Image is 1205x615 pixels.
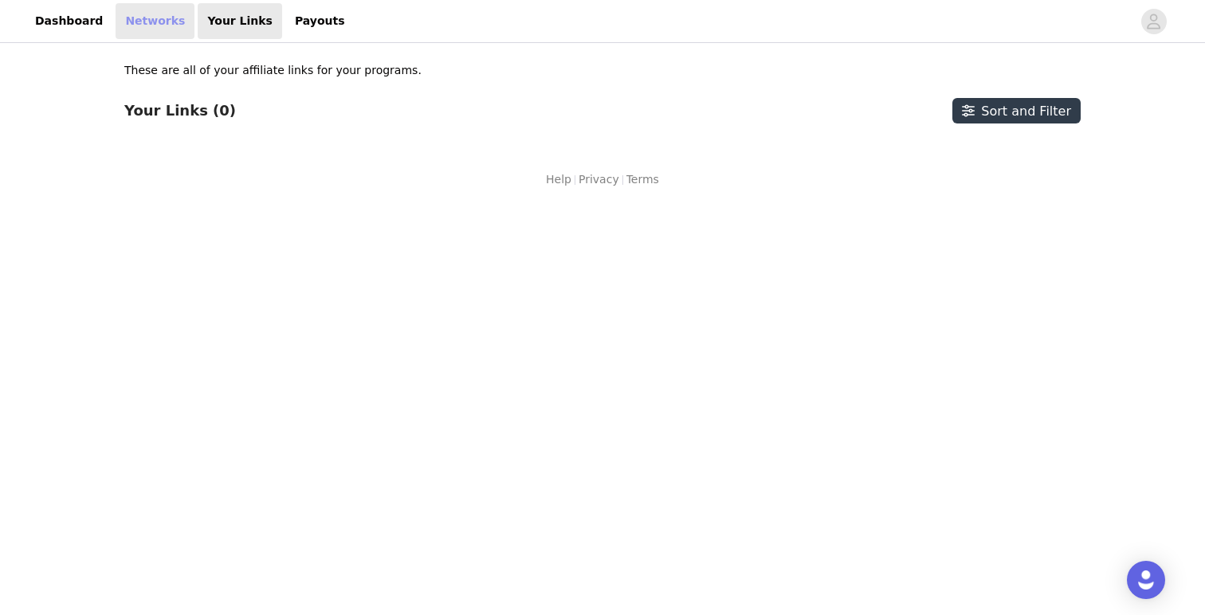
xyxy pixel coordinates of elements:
a: Dashboard [26,3,112,39]
button: Sort and Filter [952,98,1081,123]
a: Payouts [285,3,355,39]
a: Networks [116,3,194,39]
a: Privacy [579,171,619,188]
a: Your Links [198,3,282,39]
h3: Your Links (0) [124,102,236,119]
p: These are all of your affiliate links for your programs. [124,62,422,79]
div: Open Intercom Messenger [1127,561,1165,599]
a: Terms [626,171,659,188]
a: Help [546,171,571,188]
div: avatar [1146,9,1161,34]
